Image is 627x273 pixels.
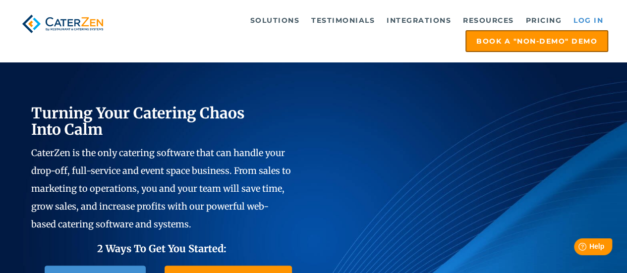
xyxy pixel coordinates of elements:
[19,10,107,37] img: caterzen
[306,10,380,30] a: Testimonials
[539,234,616,262] iframe: Help widget launcher
[465,30,608,52] a: Book a "Non-Demo" Demo
[31,104,245,139] span: Turning Your Catering Chaos Into Calm
[119,10,608,52] div: Navigation Menu
[569,10,608,30] a: Log in
[458,10,519,30] a: Resources
[521,10,567,30] a: Pricing
[382,10,456,30] a: Integrations
[245,10,305,30] a: Solutions
[97,242,227,255] span: 2 Ways To Get You Started:
[31,147,291,230] span: CaterZen is the only catering software that can handle your drop-off, full-service and event spac...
